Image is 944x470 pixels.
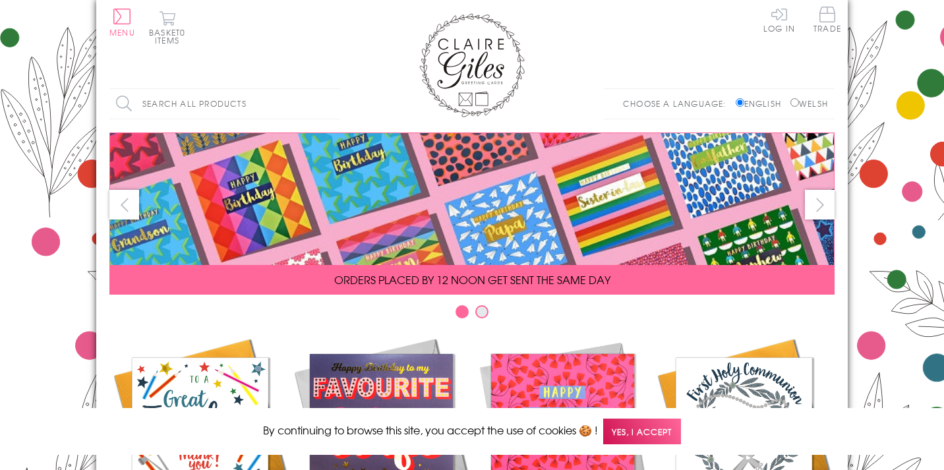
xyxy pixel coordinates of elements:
button: Menu [109,9,135,36]
label: Welsh [790,98,828,109]
span: 0 items [155,26,185,46]
button: prev [109,190,139,220]
span: Trade [813,7,841,32]
a: Log In [763,7,795,32]
input: Search all products [109,89,340,119]
button: Basket0 items [149,11,185,44]
input: English [736,98,744,107]
p: Choose a language: [623,98,733,109]
input: Search [327,89,340,119]
span: ORDERS PLACED BY 12 NOON GET SENT THE SAME DAY [334,272,610,287]
input: Welsh [790,98,799,107]
label: English [736,98,788,109]
button: Carousel Page 1 (Current Slide) [456,305,469,318]
div: Carousel Pagination [109,305,835,325]
button: next [805,190,835,220]
a: Trade [813,7,841,35]
span: Menu [109,26,135,38]
span: Yes, I accept [603,419,681,444]
img: Claire Giles Greetings Cards [419,13,525,117]
button: Carousel Page 2 [475,305,488,318]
